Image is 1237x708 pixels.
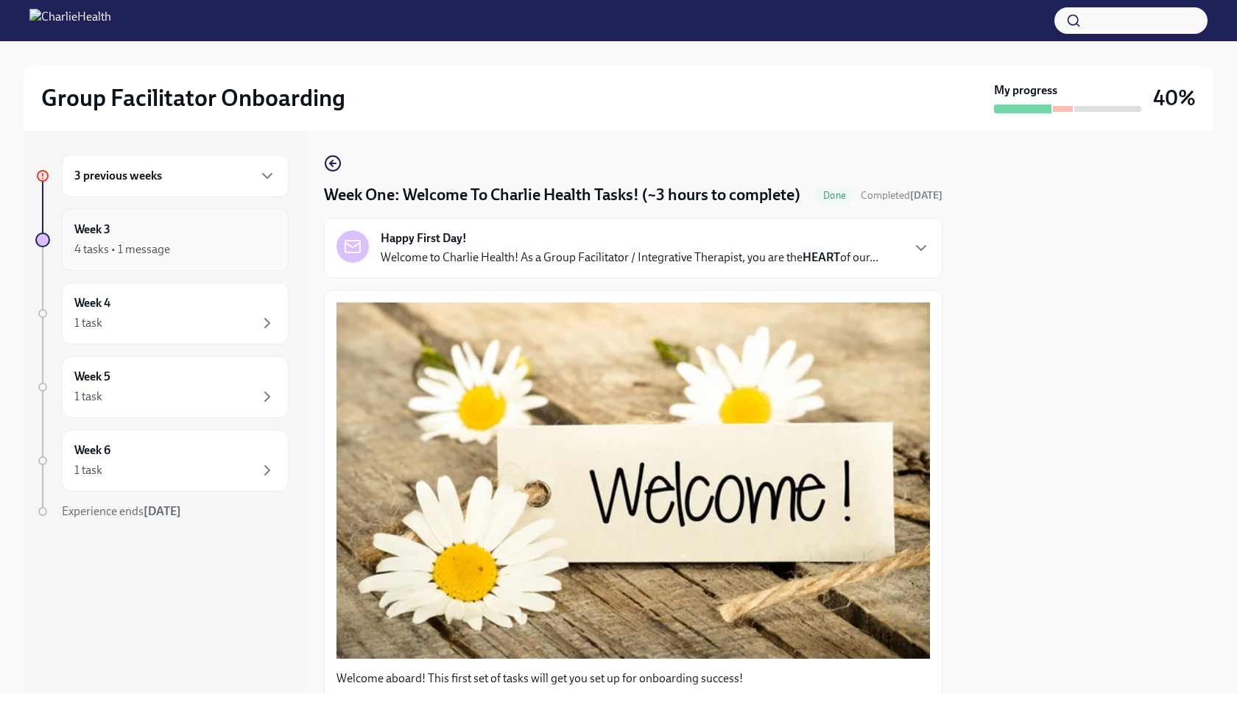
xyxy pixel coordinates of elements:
[910,189,942,202] strong: [DATE]
[861,188,942,202] span: September 16th, 2025 17:28
[994,82,1057,99] strong: My progress
[35,283,289,344] a: Week 41 task
[74,389,102,405] div: 1 task
[74,241,170,258] div: 4 tasks • 1 message
[74,295,110,311] h6: Week 4
[74,168,162,184] h6: 3 previous weeks
[381,249,878,266] p: Welcome to Charlie Health! As a Group Facilitator / Integrative Therapist, you are the of our...
[62,504,181,518] span: Experience ends
[35,209,289,271] a: Week 34 tasks • 1 message
[144,504,181,518] strong: [DATE]
[381,230,467,247] strong: Happy First Day!
[74,462,102,478] div: 1 task
[336,670,930,687] p: Welcome aboard! This first set of tasks will get you set up for onboarding success!
[35,356,289,418] a: Week 51 task
[41,83,345,113] h2: Group Facilitator Onboarding
[336,302,930,659] button: Zoom image
[74,442,110,459] h6: Week 6
[35,430,289,492] a: Week 61 task
[74,315,102,331] div: 1 task
[29,9,111,32] img: CharlieHealth
[324,184,800,206] h4: Week One: Welcome To Charlie Health Tasks! (~3 hours to complete)
[74,222,110,238] h6: Week 3
[803,250,840,264] strong: HEART
[861,189,942,202] span: Completed
[74,369,110,385] h6: Week 5
[62,155,289,197] div: 3 previous weeks
[1153,85,1196,111] h3: 40%
[814,190,855,201] span: Done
